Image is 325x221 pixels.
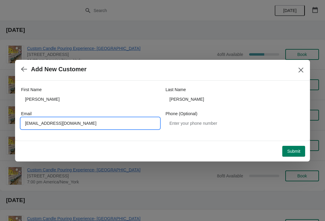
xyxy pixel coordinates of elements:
input: Enter your email [21,118,159,129]
label: Last Name [166,87,186,93]
label: Phone (Optional) [166,111,197,117]
label: Email [21,111,32,117]
button: Submit [282,146,305,157]
input: John [21,94,159,105]
input: Smith [166,94,304,105]
input: Enter your phone number [166,118,304,129]
h2: Add New Customer [31,66,86,73]
button: Close [296,65,306,75]
span: Submit [287,149,300,154]
label: First Name [21,87,42,93]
